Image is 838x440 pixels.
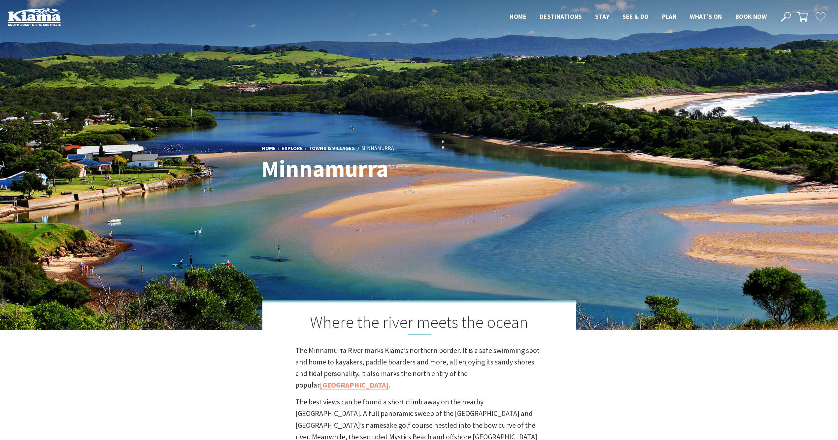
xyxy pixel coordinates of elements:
[510,13,526,20] span: Home
[540,13,582,20] span: Destinations
[690,13,722,20] span: What’s On
[295,345,543,391] p: The Minnamurra River marks Kiama’s northern border. It is a safe swimming spot and home to kayake...
[320,380,388,390] a: [GEOGRAPHIC_DATA]
[503,12,773,22] nav: Main Menu
[361,144,394,153] li: Minnamurra
[262,145,276,152] a: Home
[8,8,61,26] img: Kiama Logo
[295,312,543,335] h2: Where the river meets the ocean
[735,13,767,20] span: Book now
[662,13,677,20] span: Plan
[282,145,303,152] a: Explore
[595,13,610,20] span: Stay
[262,156,448,181] h1: Minnamurra
[309,145,355,152] a: Towns & Villages
[622,13,649,20] span: See & Do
